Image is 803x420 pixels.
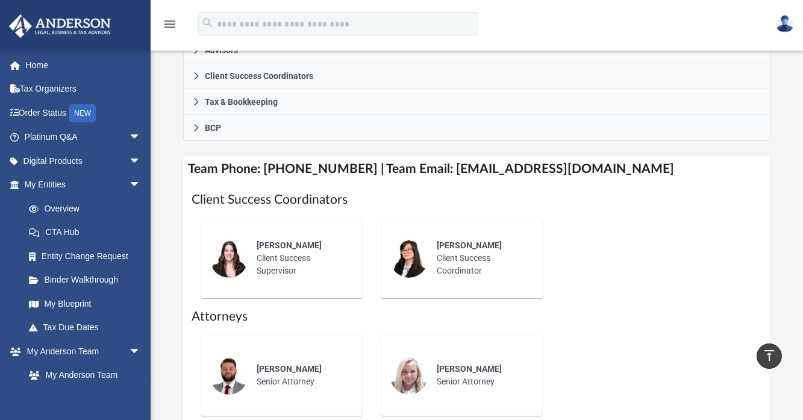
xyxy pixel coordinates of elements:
img: thumbnail [210,239,248,278]
span: [PERSON_NAME] [437,364,502,374]
a: CTA Hub [17,221,159,245]
span: arrow_drop_down [129,125,153,150]
span: Client Success Coordinators [205,72,313,80]
i: vertical_align_top [762,348,776,363]
a: My Entitiesarrow_drop_down [8,173,159,197]
img: thumbnail [390,239,428,278]
span: [PERSON_NAME] [257,240,322,250]
h1: Attorneys [192,308,762,325]
h4: Team Phone: [PHONE_NUMBER] | Team Email: [EMAIL_ADDRESS][DOMAIN_NAME] [183,155,770,183]
img: thumbnail [210,356,248,395]
a: Client Success Coordinators [183,63,770,89]
a: vertical_align_top [757,343,782,369]
div: Senior Attorney [248,354,354,396]
a: menu [163,23,177,31]
a: BCP [183,115,770,141]
span: [PERSON_NAME] [257,364,322,374]
img: Anderson Advisors Platinum Portal [5,14,114,38]
a: Home [8,53,159,77]
a: My Anderson Teamarrow_drop_down [8,339,153,363]
a: Order StatusNEW [8,101,159,125]
a: My Anderson Team [17,363,147,387]
a: My Blueprint [17,292,153,316]
div: Client Success Coordinator [428,231,534,286]
span: BCP [205,124,221,132]
i: menu [163,17,177,31]
a: Digital Productsarrow_drop_down [8,149,159,173]
span: Tax & Bookkeeping [205,98,278,106]
span: arrow_drop_down [129,339,153,364]
div: Senior Attorney [428,354,534,396]
i: search [201,16,214,30]
a: Tax Due Dates [17,316,159,340]
img: User Pic [776,15,794,33]
a: Binder Walkthrough [17,268,159,292]
a: Tax Organizers [8,77,159,101]
a: Platinum Q&Aarrow_drop_down [8,125,159,149]
span: [PERSON_NAME] [437,240,502,250]
span: arrow_drop_down [129,149,153,174]
div: NEW [69,104,96,122]
a: Overview [17,196,159,221]
a: Tax & Bookkeeping [183,89,770,115]
span: Advisors [205,46,238,54]
div: Client Success Supervisor [248,231,354,286]
h1: Client Success Coordinators [192,191,762,208]
span: arrow_drop_down [129,173,153,198]
img: thumbnail [390,356,428,395]
a: Entity Change Request [17,244,159,268]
